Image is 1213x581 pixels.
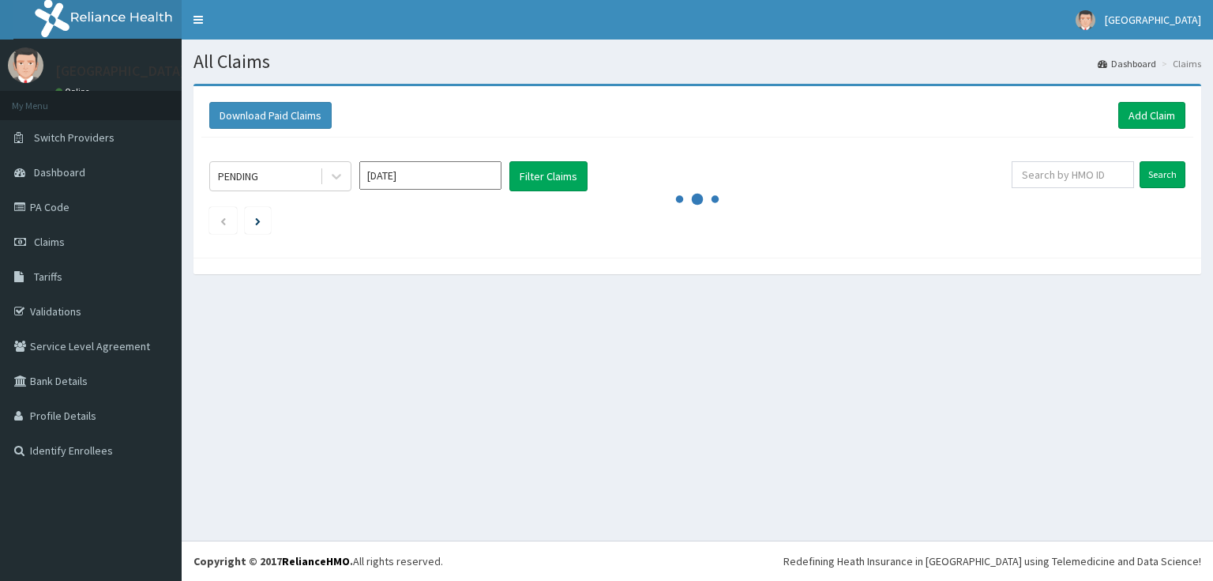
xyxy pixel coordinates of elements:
[1140,161,1185,188] input: Search
[193,554,353,568] strong: Copyright © 2017 .
[218,168,258,184] div: PENDING
[1118,102,1185,129] a: Add Claim
[209,102,332,129] button: Download Paid Claims
[182,541,1213,581] footer: All rights reserved.
[1076,10,1095,30] img: User Image
[220,213,227,228] a: Previous page
[783,553,1201,569] div: Redefining Heath Insurance in [GEOGRAPHIC_DATA] using Telemedicine and Data Science!
[34,165,85,179] span: Dashboard
[34,130,115,145] span: Switch Providers
[1105,13,1201,27] span: [GEOGRAPHIC_DATA]
[8,47,43,83] img: User Image
[255,213,261,228] a: Next page
[55,86,93,97] a: Online
[1158,57,1201,70] li: Claims
[55,64,186,78] p: [GEOGRAPHIC_DATA]
[509,161,588,191] button: Filter Claims
[1098,57,1156,70] a: Dashboard
[34,235,65,249] span: Claims
[674,175,721,223] svg: audio-loading
[1012,161,1134,188] input: Search by HMO ID
[359,161,501,190] input: Select Month and Year
[282,554,350,568] a: RelianceHMO
[193,51,1201,72] h1: All Claims
[34,270,62,284] span: Tariffs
